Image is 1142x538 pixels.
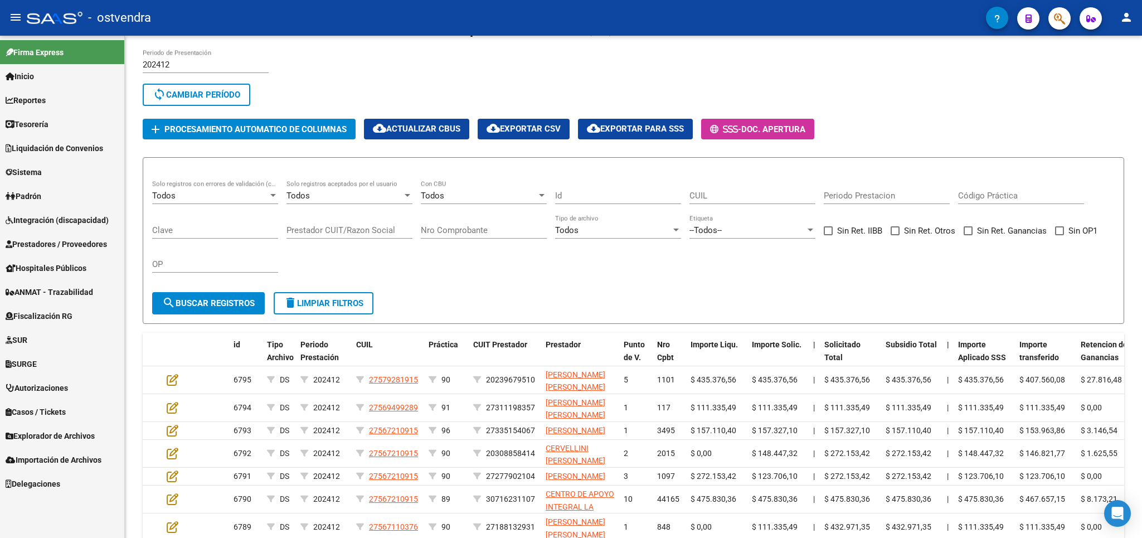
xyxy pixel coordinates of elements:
span: Explorador de Archivos [6,430,95,442]
span: Actualizar CBUs [373,124,460,134]
span: Importe transferido [1019,340,1059,362]
span: | [813,472,815,481]
span: Delegaciones [6,478,60,490]
span: Retencion de Ganancias [1081,340,1128,362]
span: $ 0,00 [691,449,712,458]
span: Sin OP1 [1068,224,1097,238]
datatable-header-cell: Solicitado Total [820,333,881,382]
span: 20239679510 [486,375,535,384]
span: id [234,340,240,349]
span: $ 272.153,42 [886,472,931,481]
mat-icon: add [149,123,162,136]
span: 202412 [313,426,340,435]
span: | [947,472,949,481]
span: 848 [657,522,670,531]
span: 27567210915 [369,495,418,503]
span: $ 467.657,15 [1019,495,1065,503]
span: $ 111.335,49 [958,403,1004,412]
span: DS [280,426,289,435]
span: $ 435.376,56 [886,375,931,384]
span: Subsidio Total [886,340,937,349]
span: $ 1.625,55 [1081,449,1117,458]
datatable-header-cell: | [809,333,820,382]
span: Exportar para SSS [587,124,684,134]
span: $ 435.376,56 [691,375,736,384]
span: $ 407.560,08 [1019,375,1065,384]
span: Sistema [6,166,42,178]
mat-icon: menu [9,11,22,24]
span: 202412 [313,403,340,412]
datatable-header-cell: Importe Solic. [747,333,809,382]
span: $ 272.153,42 [886,449,931,458]
span: 3495 [657,426,675,435]
span: Tesorería [6,118,48,130]
span: $ 111.335,49 [1019,522,1065,531]
span: | [947,449,949,458]
datatable-header-cell: Importe transferido [1015,333,1076,382]
span: 27567210915 [369,426,418,435]
datatable-header-cell: Retencion de Ganancias [1076,333,1138,382]
span: $ 8.173,21 [1081,495,1117,503]
span: | [947,522,949,531]
span: 96 [441,426,450,435]
div: 6793 [234,424,258,437]
span: Sin Ret. IIBB [837,224,882,238]
span: 27579281915 [369,375,418,384]
span: Nro Cpbt [657,340,674,362]
span: Práctica [429,340,458,349]
span: 1097 [657,472,675,481]
span: 44165 [657,495,679,503]
span: $ 153.963,86 [1019,426,1065,435]
span: 202412 [313,449,340,458]
span: Punto de V. [624,340,645,362]
span: [PERSON_NAME] [546,426,605,435]
span: | [947,495,949,503]
datatable-header-cell: Prestador [541,333,619,382]
span: | [813,426,815,435]
span: Todos [421,191,444,201]
span: 202412 [313,522,340,531]
span: SUR [6,334,27,346]
span: Autorizaciones [6,382,68,394]
span: [PERSON_NAME] [546,472,605,481]
span: $ 0,00 [691,522,712,531]
span: $ 272.153,42 [824,472,870,481]
span: | [813,449,815,458]
span: 1101 [657,375,675,384]
datatable-header-cell: Nro Cpbt [653,333,686,382]
span: | [947,375,949,384]
span: 89 [441,495,450,503]
div: 6792 [234,447,258,460]
span: | [813,375,815,384]
button: Exportar CSV [478,119,570,139]
span: 1 [624,522,628,531]
span: $ 157.110,40 [691,426,736,435]
span: Todos [286,191,310,201]
span: $ 111.335,49 [691,403,736,412]
span: 202412 [313,472,340,481]
div: 6790 [234,493,258,506]
span: 20308858414 [486,449,535,458]
span: 117 [657,403,670,412]
span: $ 111.335,49 [752,403,798,412]
span: $ 435.376,56 [958,375,1004,384]
span: Firma Express [6,46,64,59]
span: $ 111.335,49 [752,522,798,531]
span: Importe Solic. [752,340,801,349]
button: Cambiar Período [143,84,250,106]
span: Sin Ret. Ganancias [977,224,1047,238]
span: | [947,340,949,349]
datatable-header-cell: Importe Liqu. [686,333,747,382]
span: $ 272.153,42 [691,472,736,481]
span: $ 111.335,49 [958,522,1004,531]
mat-icon: cloud_download [587,122,600,135]
span: $ 111.335,49 [886,403,931,412]
span: 27569499289 [369,403,418,412]
span: - [710,124,741,134]
button: Procesamiento automatico de columnas [143,119,356,139]
span: 2015 [657,449,675,458]
div: Open Intercom Messenger [1104,500,1131,527]
button: Limpiar filtros [274,292,373,314]
span: $ 157.110,40 [886,426,931,435]
span: Fiscalización RG [6,310,72,322]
